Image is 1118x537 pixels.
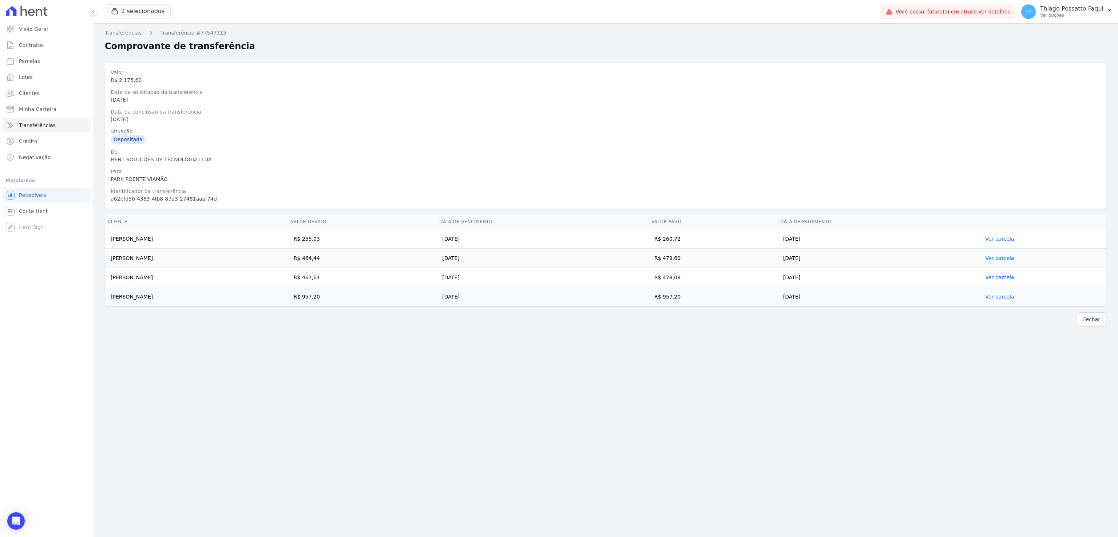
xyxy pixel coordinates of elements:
[985,236,1014,242] a: Ver parcela
[777,249,983,268] td: [DATE]
[105,287,288,307] td: [PERSON_NAME]
[19,191,46,199] span: Recebíveis
[19,74,33,81] span: Lotes
[1025,9,1031,14] span: TP
[1077,312,1106,326] a: Fechar
[19,208,48,215] span: Conta Hent
[19,25,48,33] span: Visão Geral
[105,29,142,37] a: Transferências
[3,86,90,100] a: Clientes
[288,287,437,307] td: R$ 957,20
[3,204,90,218] a: Conta Hent
[111,96,1101,104] div: [DATE]
[6,176,87,185] div: Plataformas
[3,134,90,149] a: Crédito
[111,168,1101,175] div: Para
[111,187,1101,195] div: Identificador da transferência
[105,229,288,249] td: [PERSON_NAME]
[777,229,983,249] td: [DATE]
[105,249,288,268] td: [PERSON_NAME]
[1040,12,1103,18] p: Ver opções
[1040,5,1103,12] p: Thiago Pessatto Faqui
[985,255,1014,261] a: Ver parcela
[111,156,1101,163] div: HENT SOLUÇÕES DE TECNOLOGIA LTDA
[19,122,56,129] span: Transferências
[160,29,226,37] a: Transferência #77547315
[19,42,44,49] span: Contratos
[3,54,90,68] a: Parcelas
[111,175,1101,183] div: PARK POENTE VIAMÃO
[436,249,649,268] td: [DATE]
[978,9,1010,15] a: Ver detalhes
[3,70,90,84] a: Lotes
[777,287,983,307] td: [DATE]
[985,275,1014,280] a: Ver parcela
[111,76,1101,84] div: R$ 2.175,60
[3,22,90,36] a: Visão Geral
[1083,316,1100,323] span: Fechar
[288,214,437,229] th: Valor devido
[777,268,983,287] td: [DATE]
[111,108,1101,116] div: Data da conclusão da transferência
[3,102,90,117] a: Minha Carteira
[105,214,288,229] th: Cliente
[3,188,90,202] a: Recebíveis
[649,229,777,249] td: R$ 260,72
[19,106,56,113] span: Minha Carteira
[3,118,90,133] a: Transferências
[649,249,777,268] td: R$ 479,60
[777,214,983,229] th: Data de Pagamento
[19,58,40,65] span: Parcelas
[649,287,777,307] td: R$ 957,20
[436,229,649,249] td: [DATE]
[436,268,649,287] td: [DATE]
[111,195,1101,203] div: a62bfd50-4383-4fb8-87d3-27481aaaf74d
[111,88,1101,96] div: Data da solicitação da transferência
[111,116,1101,123] div: [DATE]
[288,249,437,268] td: R$ 464,44
[288,229,437,249] td: R$ 255,03
[288,268,437,287] td: R$ 467,64
[436,214,649,229] th: Data de Vencimento
[649,214,777,229] th: Valor pago
[19,154,51,161] span: Negativação
[111,128,1101,135] div: Situação
[3,150,90,165] a: Negativação
[19,90,39,97] span: Clientes
[111,69,1101,76] div: Valor
[19,138,37,145] span: Crédito
[111,135,146,144] div: Depositada
[1015,1,1118,22] button: TP Thiago Pessatto Faqui Ver opções
[649,268,777,287] td: R$ 478,08
[105,40,255,53] h2: Comprovante de transferência
[111,148,1101,156] div: De
[896,8,1010,16] span: Você possui fatura(s) em atraso.
[105,4,171,18] button: 2 selecionados
[436,287,649,307] td: [DATE]
[7,512,25,530] div: Open Intercom Messenger
[3,38,90,52] a: Contratos
[985,294,1014,300] a: Ver parcela
[105,29,1106,37] nav: Breadcrumb
[105,268,288,287] td: [PERSON_NAME]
